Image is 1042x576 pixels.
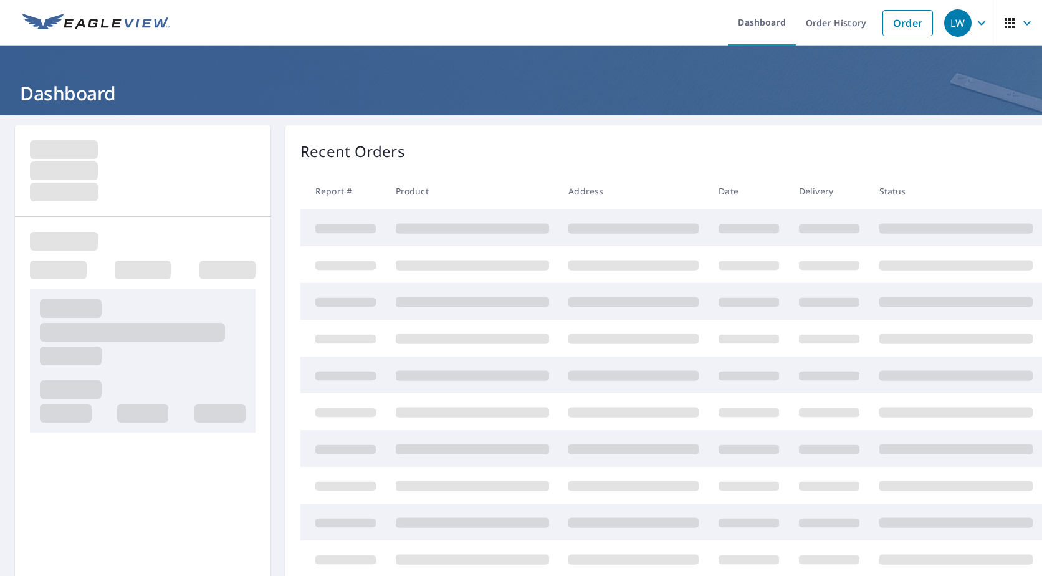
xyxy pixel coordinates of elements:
[22,14,170,32] img: EV Logo
[15,80,1027,106] h1: Dashboard
[709,173,789,209] th: Date
[882,10,933,36] a: Order
[789,173,869,209] th: Delivery
[300,140,405,163] p: Recent Orders
[558,173,709,209] th: Address
[386,173,559,209] th: Product
[300,173,386,209] th: Report #
[944,9,972,37] div: LW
